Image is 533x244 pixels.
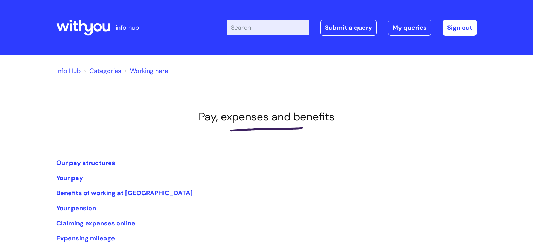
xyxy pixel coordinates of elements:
a: Your pay [56,174,83,182]
div: | - [227,20,477,36]
p: info hub [116,22,139,33]
a: Categories [89,67,121,75]
a: Info Hub [56,67,81,75]
a: Expensing mileage [56,234,115,243]
a: Submit a query [320,20,377,36]
input: Search [227,20,309,35]
a: Benefits of working at [GEOGRAPHIC_DATA] [56,189,193,197]
a: My queries [388,20,431,36]
a: Claiming expenses online [56,219,135,227]
li: Working here [123,65,168,77]
a: Sign out [443,20,477,36]
h1: Pay, expenses and benefits [56,110,477,123]
a: Your pension [56,204,96,212]
a: Working here [130,67,168,75]
a: Our pay structures [56,159,115,167]
li: Solution home [82,65,121,77]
